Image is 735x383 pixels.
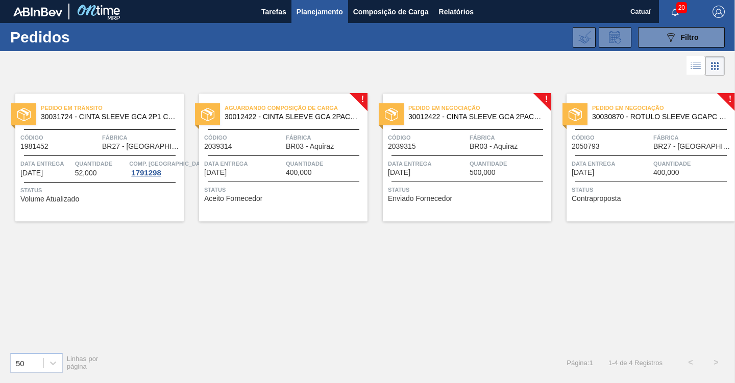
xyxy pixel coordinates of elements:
img: Logout [713,6,725,18]
span: Fábrica [653,132,732,143]
span: 20 [676,2,687,13]
span: Página : 1 [567,359,593,367]
span: 21/10/2025 [388,169,410,176]
span: Relatórios [439,6,474,18]
span: Fábrica [470,132,549,143]
a: !statusAguardando Composição de Carga30012422 - CINTA SLEEVE GCA 2PACK1L SEM PRECO NIV 2Código203... [184,94,367,221]
span: Filtro [681,33,699,41]
span: BR03 - Aquiraz [470,143,518,150]
span: 500,000 [470,169,496,176]
span: Código [20,132,100,143]
span: Quantidade [75,159,127,169]
button: > [703,350,729,375]
span: 1981452 [20,143,48,150]
span: Composição de Carga [353,6,429,18]
span: Fábrica [102,132,181,143]
span: Status [204,185,365,195]
span: 2050793 [572,143,600,150]
span: Planejamento [297,6,343,18]
span: Aguardando Composição de Carga [225,103,367,113]
span: Código [204,132,283,143]
span: Volume Atualizado [20,195,79,203]
h1: Pedidos [10,31,155,43]
a: Comp. [GEOGRAPHIC_DATA]1791298 [129,159,181,177]
div: Solicitação de Revisão de Pedidos [599,27,631,48]
span: Data Entrega [388,159,467,169]
span: Código [572,132,651,143]
img: status [569,108,582,121]
span: 2039314 [204,143,232,150]
span: Tarefas [261,6,286,18]
span: Fábrica [286,132,365,143]
div: 50 [16,358,24,367]
span: Data Entrega [572,159,651,169]
span: Quantidade [286,159,365,169]
span: Quantidade [653,159,732,169]
span: 400,000 [286,169,312,176]
img: TNhmsLtSVTkK8tSr43FrP2fwEKptu5GPRR3wAAAABJRU5ErkJggg== [13,7,62,16]
img: status [201,108,214,121]
span: Pedido em Negociação [408,103,551,113]
div: 1791298 [129,169,163,177]
img: status [17,108,31,121]
span: Contraproposta [572,195,621,202]
span: Pedido em Negociação [592,103,735,113]
span: Data Entrega [204,159,283,169]
span: BR27 - Nova Minas [102,143,181,150]
span: 2039315 [388,143,416,150]
span: Enviado Fornecedor [388,195,452,202]
span: 14/10/2025 [204,169,227,176]
span: Aceito Fornecedor [204,195,262,202]
span: 30012422 - CINTA SLEEVE GCA 2PACK1L SEM PRECO NIV 2 [408,113,543,121]
div: Visão em Lista [687,56,705,76]
span: Data Entrega [20,159,72,169]
a: !statusPedido em Negociação30030870 - ROTULO SLEEVE GCAPC 2PACK2L NIV24Código2050793FábricaBR27 -... [551,94,735,221]
span: Status [20,185,181,195]
button: < [678,350,703,375]
span: 1 - 4 de 4 Registros [608,359,663,367]
span: 30012422 - CINTA SLEEVE GCA 2PACK1L SEM PRECO NIV 2 [225,113,359,121]
span: 11/09/2025 [20,169,43,177]
span: Quantidade [470,159,549,169]
span: 400,000 [653,169,679,176]
span: Pedido em Trânsito [41,103,184,113]
span: 52,000 [75,169,97,177]
span: Código [388,132,467,143]
span: Linhas por página [67,355,99,370]
button: Notificações [659,5,692,19]
span: Status [388,185,549,195]
span: Status [572,185,732,195]
span: Comp. Carga [129,159,208,169]
img: status [385,108,398,121]
span: 30030870 - ROTULO SLEEVE GCAPC 2PACK2L NIV24 [592,113,727,121]
div: Visão em Cards [705,56,725,76]
span: 04/11/2025 [572,169,594,176]
button: Filtro [638,27,725,48]
span: 30031724 - CINTA SLEEVE GCA 2P1 C PRECO 7 99 NIV24 [41,113,176,121]
span: BR03 - Aquiraz [286,143,334,150]
span: BR27 - Nova Minas [653,143,732,150]
div: Importar Negociações dos Pedidos [573,27,596,48]
a: !statusPedido em Negociação30012422 - CINTA SLEEVE GCA 2PACK1L SEM PRECO NIV 2Código2039315Fábric... [367,94,551,221]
